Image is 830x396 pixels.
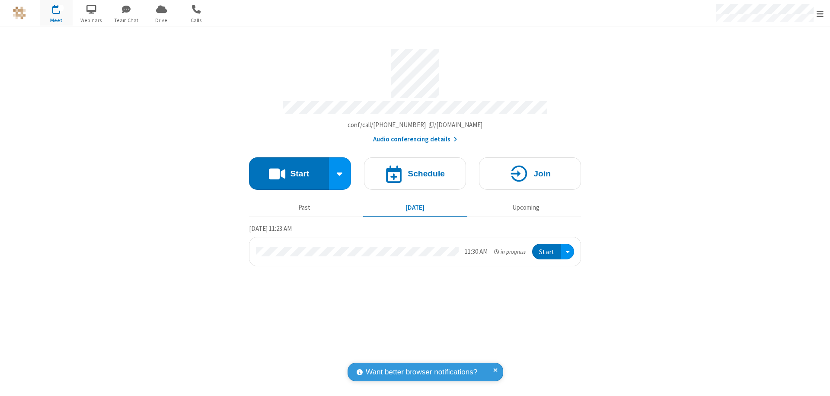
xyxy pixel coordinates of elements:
[58,5,64,11] div: 1
[145,16,178,24] span: Drive
[249,224,292,233] span: [DATE] 11:23 AM
[180,16,213,24] span: Calls
[75,16,108,24] span: Webinars
[465,247,488,257] div: 11:30 AM
[348,121,483,129] span: Copy my meeting room link
[329,157,351,190] div: Start conference options
[532,244,561,260] button: Start
[110,16,143,24] span: Team Chat
[373,134,457,144] button: Audio conferencing details
[366,367,477,378] span: Want better browser notifications?
[249,43,581,144] section: Account details
[408,169,445,178] h4: Schedule
[363,199,467,216] button: [DATE]
[364,157,466,190] button: Schedule
[13,6,26,19] img: QA Selenium DO NOT DELETE OR CHANGE
[533,169,551,178] h4: Join
[348,120,483,130] button: Copy my meeting room linkCopy my meeting room link
[252,199,357,216] button: Past
[494,248,526,256] em: in progress
[479,157,581,190] button: Join
[808,374,824,390] iframe: Chat
[40,16,73,24] span: Meet
[290,169,309,178] h4: Start
[561,244,574,260] div: Open menu
[249,157,329,190] button: Start
[474,199,578,216] button: Upcoming
[249,224,581,267] section: Today's Meetings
